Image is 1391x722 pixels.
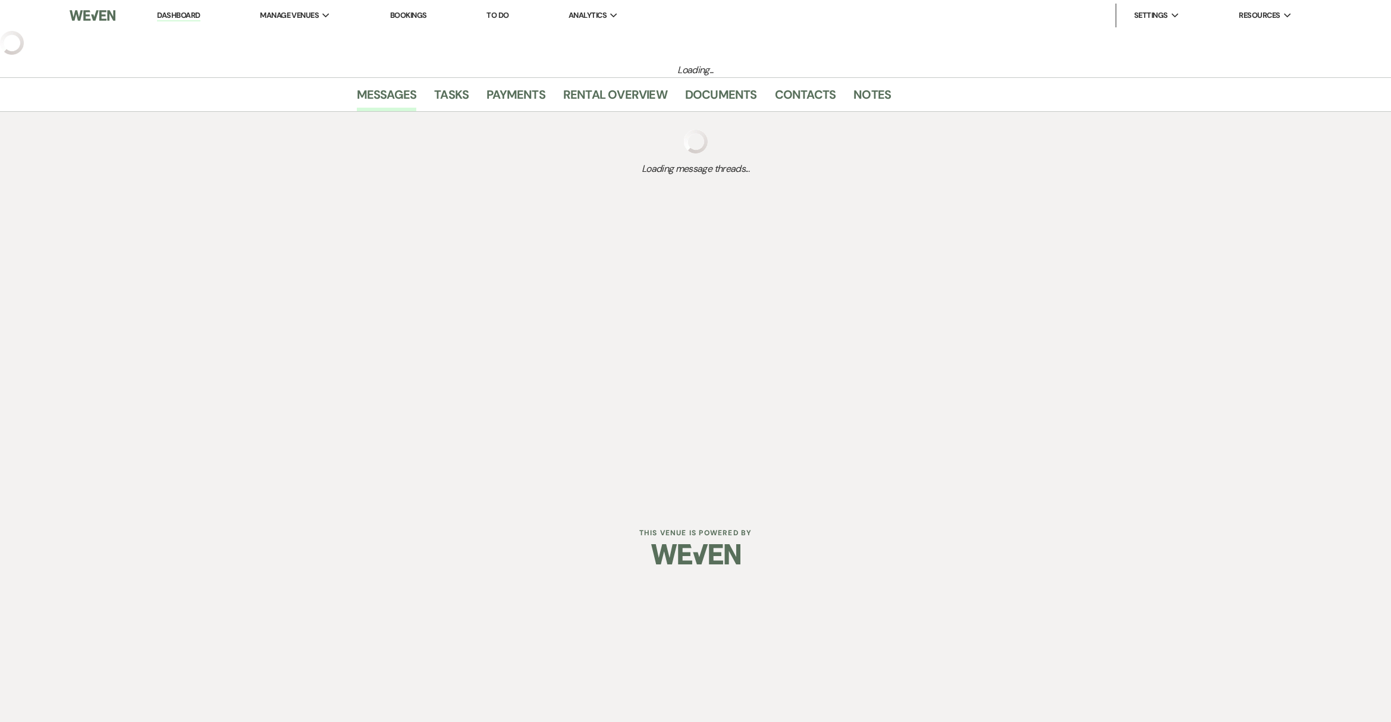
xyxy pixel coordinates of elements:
a: Notes [853,85,891,111]
img: Weven Logo [70,3,115,28]
img: Weven Logo [651,533,740,575]
a: Bookings [390,10,427,20]
a: Messages [357,85,417,111]
span: Analytics [569,10,607,21]
a: Tasks [434,85,469,111]
span: Manage Venues [260,10,319,21]
a: Dashboard [157,10,200,21]
a: Contacts [775,85,836,111]
span: Loading message threads... [357,162,1035,176]
a: Payments [486,85,545,111]
span: Resources [1239,10,1280,21]
a: To Do [486,10,508,20]
a: Documents [685,85,757,111]
span: Settings [1134,10,1168,21]
img: loading spinner [684,130,708,153]
a: Rental Overview [563,85,667,111]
